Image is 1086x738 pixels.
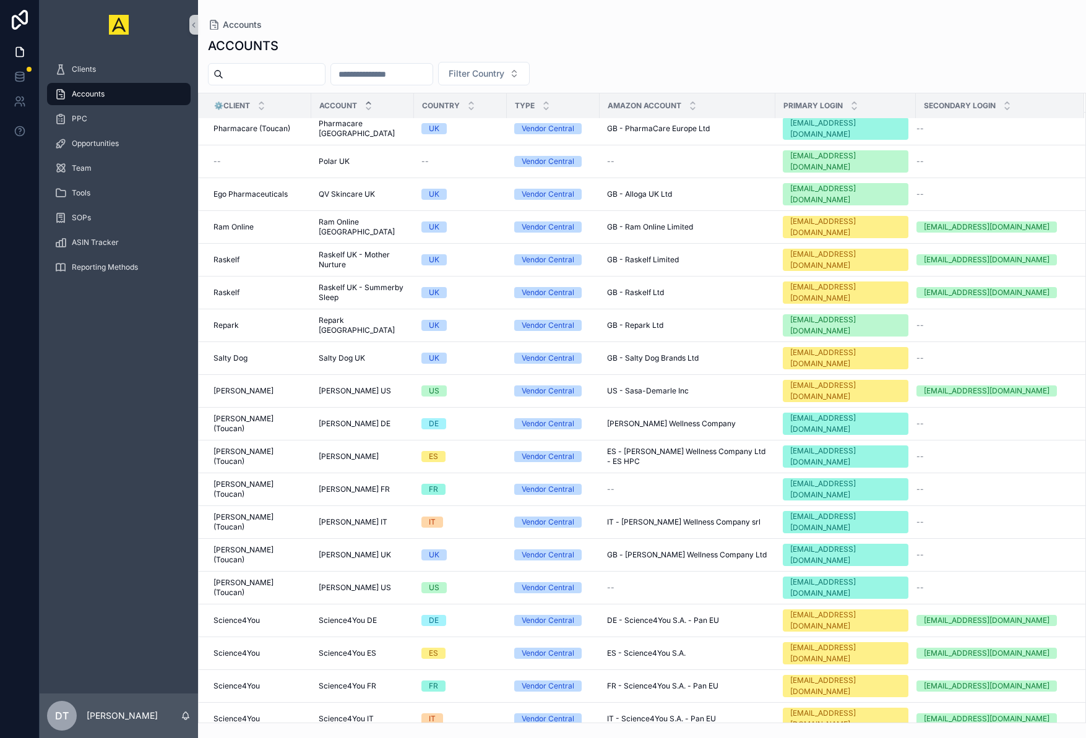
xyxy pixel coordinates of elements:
[72,163,92,173] span: Team
[319,157,350,166] span: Polar UK
[47,157,191,179] a: Team
[522,484,574,495] div: Vendor Central
[522,123,574,134] div: Vendor Central
[319,583,391,593] span: [PERSON_NAME] US
[924,221,1049,233] div: [EMAIL_ADDRESS][DOMAIN_NAME]
[790,347,901,369] div: [EMAIL_ADDRESS][DOMAIN_NAME]
[319,386,391,396] span: [PERSON_NAME] US
[109,15,129,35] img: App logo
[607,447,768,466] span: ES - [PERSON_NAME] Wellness Company Ltd - ES HPC
[72,238,119,247] span: ASIN Tracker
[72,188,90,198] span: Tools
[790,314,901,337] div: [EMAIL_ADDRESS][DOMAIN_NAME]
[607,517,761,527] span: IT - [PERSON_NAME] Wellness Company srl
[522,385,574,397] div: Vendor Central
[924,385,1049,397] div: [EMAIL_ADDRESS][DOMAIN_NAME]
[213,479,304,499] span: [PERSON_NAME] (Toucan)
[522,549,574,560] div: Vendor Central
[429,320,439,331] div: UK
[790,708,901,730] div: [EMAIL_ADDRESS][DOMAIN_NAME]
[924,287,1049,298] div: [EMAIL_ADDRESS][DOMAIN_NAME]
[213,320,239,330] span: Repark
[429,517,436,528] div: IT
[213,157,221,166] span: --
[47,108,191,130] a: PPC
[607,386,689,396] span: US - Sasa-Demarle Inc
[72,89,105,99] span: Accounts
[522,189,574,200] div: Vendor Central
[429,287,439,298] div: UK
[607,353,699,363] span: GB - Salty Dog Brands Ltd
[790,380,901,402] div: [EMAIL_ADDRESS][DOMAIN_NAME]
[429,418,439,429] div: DE
[47,256,191,278] a: Reporting Methods
[607,681,718,691] span: FR - Science4You S.A. - Pan EU
[916,452,924,461] span: --
[429,451,438,462] div: ES
[213,386,274,396] span: [PERSON_NAME]
[916,157,924,166] span: --
[916,124,924,134] span: --
[607,484,614,494] span: --
[790,150,901,173] div: [EMAIL_ADDRESS][DOMAIN_NAME]
[319,550,391,560] span: [PERSON_NAME] UK
[208,37,278,54] h1: ACCOUNTS
[429,353,439,364] div: UK
[213,648,260,658] span: Science4You
[319,119,407,139] span: Pharmacare [GEOGRAPHIC_DATA]
[790,445,901,468] div: [EMAIL_ADDRESS][DOMAIN_NAME]
[213,353,248,363] span: Salty Dog
[607,288,664,298] span: GB - Raskelf Ltd
[429,615,439,626] div: DE
[422,101,460,111] span: Country
[607,124,710,134] span: GB - PharmaCare Europe Ltd
[213,447,304,466] span: [PERSON_NAME] (Toucan)
[607,222,693,232] span: GB - Ram Online Limited
[790,281,901,304] div: [EMAIL_ADDRESS][DOMAIN_NAME]
[213,222,254,232] span: Ram Online
[522,713,574,724] div: Vendor Central
[916,419,924,429] span: --
[522,221,574,233] div: Vendor Central
[607,419,736,429] span: [PERSON_NAME] Wellness Company
[47,231,191,254] a: ASIN Tracker
[223,19,262,31] span: Accounts
[429,385,439,397] div: US
[319,616,377,625] span: Science4You DE
[924,254,1049,265] div: [EMAIL_ADDRESS][DOMAIN_NAME]
[213,714,260,724] span: Science4You
[319,217,407,237] span: Ram Online [GEOGRAPHIC_DATA]
[429,189,439,200] div: UK
[47,58,191,80] a: Clients
[319,250,407,270] span: Raskelf UK - Mother Nurture
[790,642,901,664] div: [EMAIL_ADDRESS][DOMAIN_NAME]
[515,101,535,111] span: Type
[790,183,901,205] div: [EMAIL_ADDRESS][DOMAIN_NAME]
[319,517,387,527] span: [PERSON_NAME] IT
[319,189,375,199] span: QV Skincare UK
[522,582,574,593] div: Vendor Central
[522,615,574,626] div: Vendor Central
[319,283,407,302] span: Raskelf UK - Summerby Sleep
[916,189,924,199] span: --
[47,83,191,105] a: Accounts
[87,710,158,722] p: [PERSON_NAME]
[429,549,439,560] div: UK
[72,262,138,272] span: Reporting Methods
[783,101,843,111] span: Primary Login
[522,680,574,692] div: Vendor Central
[924,713,1049,724] div: [EMAIL_ADDRESS][DOMAIN_NAME]
[790,118,901,140] div: [EMAIL_ADDRESS][DOMAIN_NAME]
[72,114,87,124] span: PPC
[319,101,357,111] span: Account
[924,615,1049,626] div: [EMAIL_ADDRESS][DOMAIN_NAME]
[608,101,681,111] span: Amazon Account
[55,708,69,723] span: DT
[429,648,438,659] div: ES
[607,616,719,625] span: DE - Science4You S.A. - Pan EU
[607,157,614,166] span: --
[522,418,574,429] div: Vendor Central
[47,132,191,155] a: Opportunities
[72,213,91,223] span: SOPs
[429,123,439,134] div: UK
